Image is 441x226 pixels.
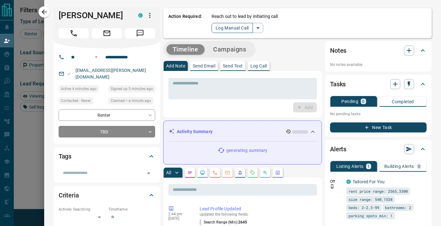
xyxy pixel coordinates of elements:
svg: Requests [250,170,255,175]
p: Activity Summary [177,128,213,135]
p: [DATE] [168,216,190,221]
p: All [166,170,171,175]
p: Send Text [223,64,243,68]
svg: Agent Actions [275,170,280,175]
svg: Notes [187,170,192,175]
svg: Opportunities [263,170,268,175]
p: 2:44 pm [168,212,190,216]
button: Campaigns [207,44,252,55]
span: Call [59,28,89,38]
p: Log Call [250,64,267,68]
button: New Task [330,122,427,132]
span: 2645 [238,220,247,224]
div: Notes [330,43,427,58]
p: No notes available [330,62,427,67]
div: Renter [59,109,155,121]
h2: Alerts [330,144,346,154]
div: split button [212,23,263,33]
p: Actively Searching: [59,207,105,212]
span: Email [92,28,122,38]
div: Tags [59,149,155,164]
span: size range: 540,1538 [349,196,392,202]
p: Pending [341,99,358,104]
span: parking spots min: 1 [349,213,392,219]
h1: [PERSON_NAME] [59,10,129,20]
h2: Tasks [330,79,346,89]
span: Claimed < a minute ago [111,98,151,104]
p: Lead Profile Updated [200,206,314,212]
svg: Emails [225,170,230,175]
p: updated the following fields: [200,212,314,217]
p: Search Range (Min) : [200,219,247,225]
h2: Notes [330,46,346,56]
a: [EMAIL_ADDRESS][PERSON_NAME][DOMAIN_NAME] [76,68,146,79]
p: Send Email [193,64,215,68]
div: Fri Sep 12 2025 [108,97,155,106]
div: Fri Sep 12 2025 [108,85,155,94]
svg: Calls [213,170,218,175]
p: Timeframe: [108,207,155,212]
div: Tasks [330,77,427,92]
p: Add Note [166,64,185,68]
p: No pending tasks [330,109,427,119]
p: 0 [362,99,365,104]
p: Action Required: [168,13,202,33]
h2: Tags [59,151,71,161]
p: Listing Alerts [336,164,364,169]
div: Criteria [59,188,155,203]
div: condos.ca [346,180,351,184]
svg: Listing Alerts [238,170,243,175]
div: Fri Sep 12 2025 [59,85,105,94]
span: Contacted - Never [61,98,91,104]
span: bathrooms: 2 [385,204,411,211]
svg: Email Valid [67,72,71,76]
span: Signed up 5 minutes ago [111,86,153,92]
h2: Criteria [59,190,79,200]
span: beds: 2-2,3-99 [349,204,379,211]
p: 1 [367,164,370,169]
span: Active 4 minutes ago [61,86,97,92]
a: Tailored For You [353,179,385,184]
p: generating summary [226,147,267,154]
div: TBD [59,126,155,137]
p: Off [330,179,343,184]
p: Building Alerts [384,164,414,169]
p: Completed [392,100,414,104]
button: Open [92,53,100,61]
svg: Lead Browsing Activity [200,170,205,175]
svg: Push Notification Only [330,184,334,189]
span: Message [125,28,155,38]
button: Open [144,169,153,178]
p: Reach out to lead by initiating call [212,13,278,20]
div: Alerts [330,142,427,157]
button: Log Manual Call [212,23,253,33]
div: Activity Summary [169,126,317,137]
div: condos.ca [138,13,143,18]
span: rent price range: 2565,3300 [349,188,408,194]
button: Timeline [166,44,205,55]
p: 0 [418,164,420,169]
